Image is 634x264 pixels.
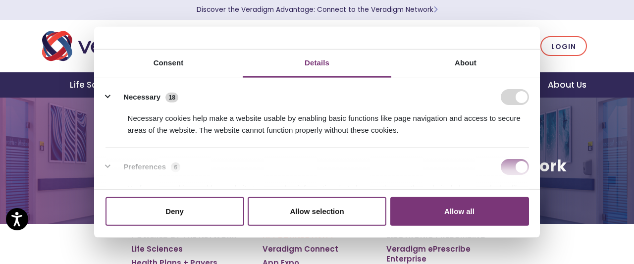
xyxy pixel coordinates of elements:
[433,5,438,14] span: Learn More
[106,197,244,226] button: Deny
[123,92,160,103] label: Necessary
[248,197,386,226] button: Allow selection
[243,49,391,77] a: Details
[42,30,178,62] img: Veradigm logo
[106,159,187,175] button: Preferences (6)
[386,244,503,264] a: Veradigm ePrescribe Enterprise
[536,72,598,98] a: About Us
[540,36,587,56] a: Login
[94,49,243,77] a: Consent
[106,105,529,136] div: Necessary cookies help make a website usable by enabling basic functions like page navigation and...
[391,49,540,77] a: About
[197,5,438,14] a: Discover the Veradigm Advantage: Connect to the Veradigm NetworkLearn More
[123,161,166,173] label: Preferences
[58,72,140,98] a: Life Sciences
[106,89,185,105] button: Necessary (18)
[390,197,529,226] button: Allow all
[131,244,183,254] a: Life Sciences
[263,244,338,254] a: Veradigm Connect
[437,214,622,252] iframe: Drift Chat Widget
[106,175,529,206] div: Preference cookies enable a website to remember information that changes the way the website beha...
